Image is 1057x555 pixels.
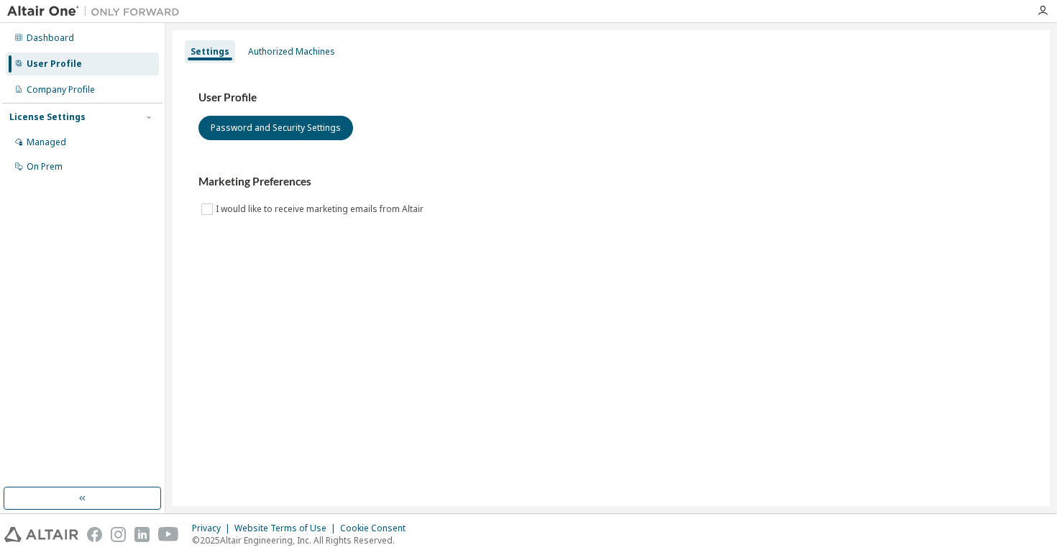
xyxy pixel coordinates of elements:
[234,523,340,534] div: Website Terms of Use
[111,527,126,542] img: instagram.svg
[27,84,95,96] div: Company Profile
[248,46,335,58] div: Authorized Machines
[192,534,414,546] p: © 2025 Altair Engineering, Inc. All Rights Reserved.
[27,161,63,173] div: On Prem
[27,32,74,44] div: Dashboard
[198,116,353,140] button: Password and Security Settings
[9,111,86,123] div: License Settings
[198,175,1024,189] h3: Marketing Preferences
[158,527,179,542] img: youtube.svg
[87,527,102,542] img: facebook.svg
[216,201,426,218] label: I would like to receive marketing emails from Altair
[134,527,150,542] img: linkedin.svg
[198,91,1024,105] h3: User Profile
[191,46,229,58] div: Settings
[27,137,66,148] div: Managed
[4,527,78,542] img: altair_logo.svg
[27,58,82,70] div: User Profile
[192,523,234,534] div: Privacy
[7,4,187,19] img: Altair One
[340,523,414,534] div: Cookie Consent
